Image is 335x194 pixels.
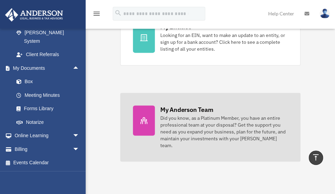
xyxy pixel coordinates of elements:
[3,8,65,22] img: Anderson Advisors Platinum Portal
[320,9,330,18] img: User Pic
[160,115,288,149] div: Did you know, as a Platinum Member, you have an entire professional team at your disposal? Get th...
[5,142,90,156] a: Billingarrow_drop_down
[10,26,90,48] a: [PERSON_NAME] System
[160,32,288,52] div: Looking for an EIN, want to make an update to an entity, or sign up for a bank account? Click her...
[5,61,90,75] a: My Documentsarrow_drop_up
[10,115,90,129] a: Notarize
[92,12,101,18] a: menu
[10,102,90,116] a: Forms Library
[160,105,213,114] div: My Anderson Team
[120,93,300,161] a: My Anderson Team Did you know, as a Platinum Member, you have an entire professional team at your...
[5,129,90,143] a: Online Learningarrow_drop_down
[10,48,90,62] a: Client Referrals
[73,61,86,75] span: arrow_drop_up
[312,153,320,161] i: vertical_align_top
[10,88,90,102] a: Meeting Minutes
[73,129,86,143] span: arrow_drop_down
[10,75,90,89] a: Box
[92,10,101,18] i: menu
[114,9,122,17] i: search
[73,142,86,156] span: arrow_drop_down
[309,151,323,165] a: vertical_align_top
[5,156,90,170] a: Events Calendar
[120,10,300,65] a: My Entities Looking for an EIN, want to make an update to an entity, or sign up for a bank accoun...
